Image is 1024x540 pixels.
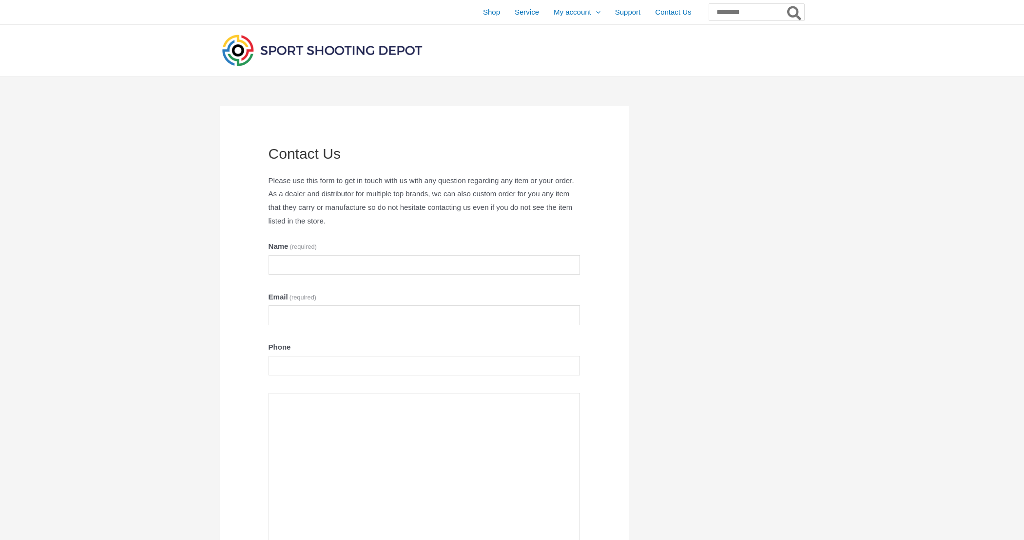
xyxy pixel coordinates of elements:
[269,290,580,304] label: Email
[290,243,317,250] span: (required)
[269,145,580,163] h1: Contact Us
[269,240,580,253] label: Name
[785,4,804,20] button: Search
[269,174,580,228] p: Please use this form to get in touch with us with any question regarding any item or your order. ...
[220,32,425,68] img: Sport Shooting Depot
[290,294,316,301] span: (required)
[269,340,580,354] label: Phone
